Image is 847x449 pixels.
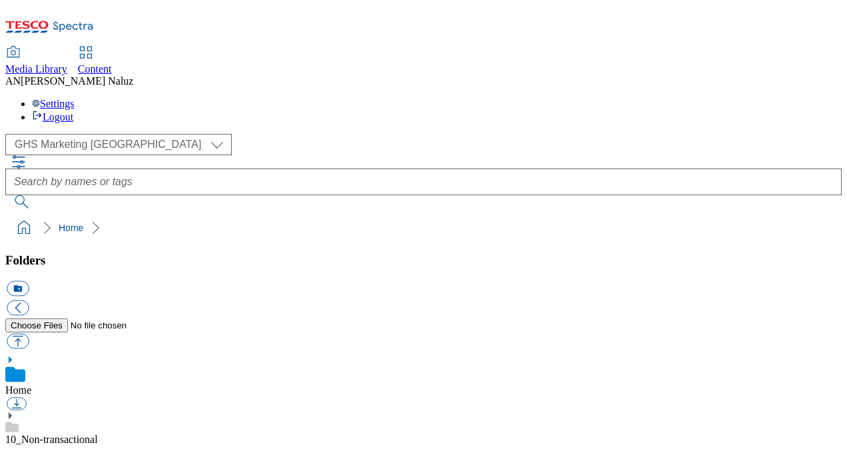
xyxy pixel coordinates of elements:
span: [PERSON_NAME] Naluz [21,75,133,87]
a: Home [59,223,83,233]
span: AN [5,75,21,87]
a: home [13,217,35,238]
a: Settings [32,98,75,109]
a: 10_Non-transactional [5,434,98,445]
nav: breadcrumb [5,215,842,240]
a: Home [5,384,31,396]
a: Media Library [5,47,67,75]
a: Logout [32,111,73,123]
span: Media Library [5,63,67,75]
a: Content [78,47,112,75]
input: Search by names or tags [5,169,842,195]
h3: Folders [5,253,842,268]
span: Content [78,63,112,75]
